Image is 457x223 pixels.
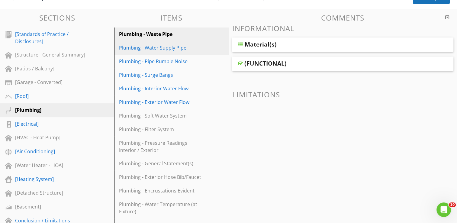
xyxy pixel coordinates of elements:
div: [Electrical] [15,120,85,128]
span: 10 [449,202,456,207]
div: Plumbing - Encrustations Evident [119,187,203,194]
div: Plumbing - Filter System [119,126,203,133]
div: [Standards of Practice / Disclosures] [15,31,85,45]
div: [HVAC - Heat Pump] [15,134,85,141]
div: [Detached Structure] [15,189,85,196]
div: Plumbing - Exterior Water Flow [119,99,203,106]
div: [Garage - Converted] [15,79,85,86]
div: Plumbing - Water Supply Pipe [119,44,203,51]
div: [Air Conditioning] [15,148,85,155]
h3: Items [114,14,228,22]
h3: Informational [232,24,454,32]
div: [Roof] [15,92,85,100]
div: [Patios / Balcony] [15,65,85,72]
div: Plumbing - Exterior Hose Bib/Faucet [119,173,203,181]
div: Material(s) [245,41,277,48]
div: [Structure - General Summary] [15,51,85,58]
h3: Comments [232,14,454,22]
div: Plumbing - Surge Bangs [119,71,203,79]
div: Plumbing - Waste Pipe [119,31,203,38]
div: Plumbing - Pipe Rumble Noise [119,58,203,65]
div: [Heating System] [15,176,85,183]
div: Plumbing - Pressure Readings Interior / Exterior [119,139,203,154]
iframe: Intercom live chat [436,202,451,217]
div: Plumbing - Soft Water System [119,112,203,119]
h3: Limitations [232,90,454,99]
div: Plumbing - Water Temperature (at Fixture) [119,201,203,215]
div: (FUNCTIONAL) [244,60,287,67]
div: Plumbing - Interior Water Flow [119,85,203,92]
div: Plumbing - General Statement(s) [119,160,203,167]
div: [Plumbing] [15,106,85,114]
div: [Basement] [15,203,85,210]
div: [Water Heater - HOA] [15,162,85,169]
